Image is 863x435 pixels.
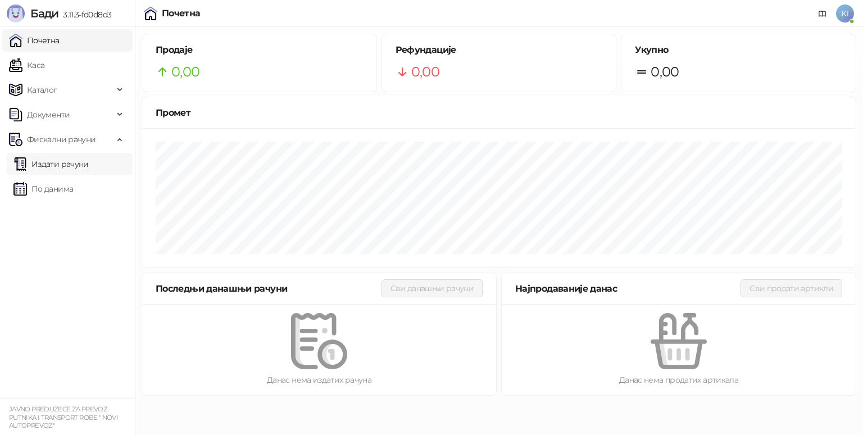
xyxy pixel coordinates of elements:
div: Последњи данашњи рачуни [156,282,381,296]
small: JAVNO PREDUZEĆE ZA PREVOZ PUTNIKA I TRANSPORT ROBE " NOVI AUTOPREVOZ" [9,405,118,429]
h5: Рефундације [396,43,603,57]
span: 0,00 [651,61,679,83]
a: По данима [13,178,73,200]
span: K1 [836,4,854,22]
div: Данас нема продатих артикала [520,374,838,386]
div: Најпродаваније данас [515,282,741,296]
h5: Продаје [156,43,363,57]
div: Промет [156,106,842,120]
button: Сви данашњи рачуни [381,279,483,297]
span: 0,00 [171,61,199,83]
a: Почетна [9,29,60,52]
h5: Укупно [635,43,842,57]
img: Logo [7,4,25,22]
a: Документација [814,4,832,22]
div: Данас нема издатих рачуна [160,374,478,386]
a: Каса [9,54,44,76]
span: 0,00 [411,61,439,83]
span: Бади [30,7,58,20]
div: Почетна [162,9,201,18]
span: 3.11.3-fd0d8d3 [58,10,111,20]
span: Фискални рачуни [27,128,96,151]
a: Издати рачуни [13,153,89,175]
span: Каталог [27,79,57,101]
span: Документи [27,103,70,126]
button: Сви продати артикли [741,279,842,297]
